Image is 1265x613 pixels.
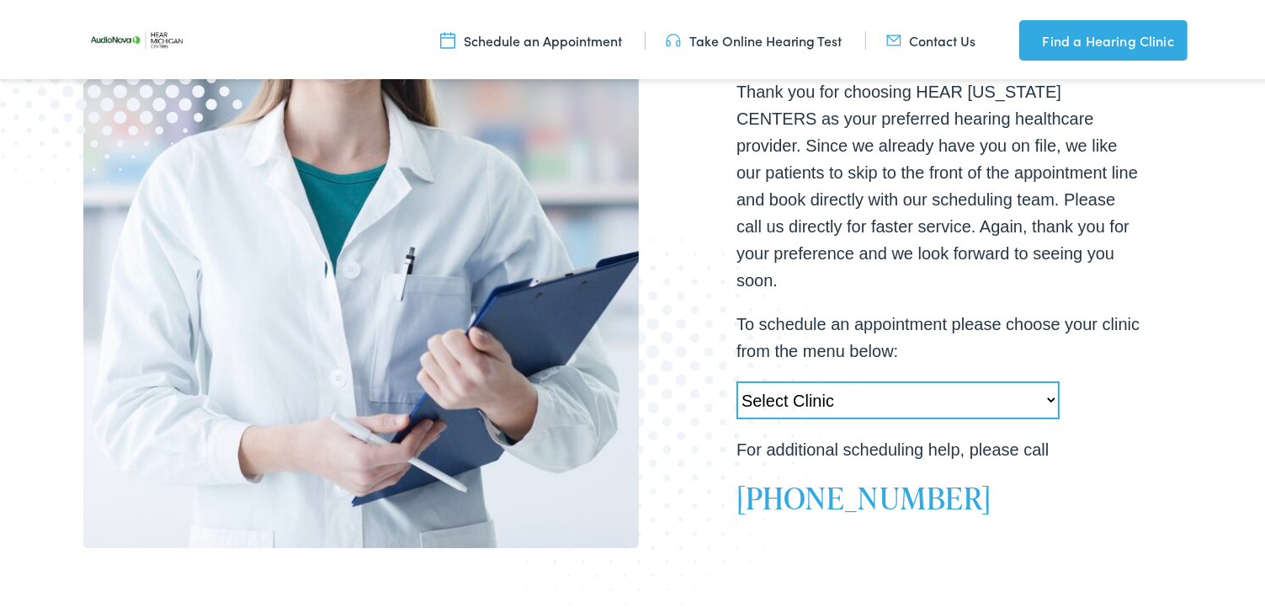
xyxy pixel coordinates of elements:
a: Find a Hearing Clinic [1019,17,1188,57]
a: [PHONE_NUMBER] [736,473,991,515]
img: utility icon [1019,27,1034,47]
img: utility icon [440,28,455,46]
p: Thank you for choosing HEAR [US_STATE] CENTERS as your preferred hearing healthcare provider. Sin... [736,75,1140,291]
a: Take Online Hearing Test [666,28,842,46]
p: To schedule an appointment please choose your clinic from the menu below: [736,307,1140,361]
a: Schedule an Appointment [440,28,622,46]
p: For additional scheduling help, please call [736,433,1140,460]
img: utility icon [666,28,681,46]
a: Contact Us [886,28,976,46]
img: utility icon [886,28,901,46]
